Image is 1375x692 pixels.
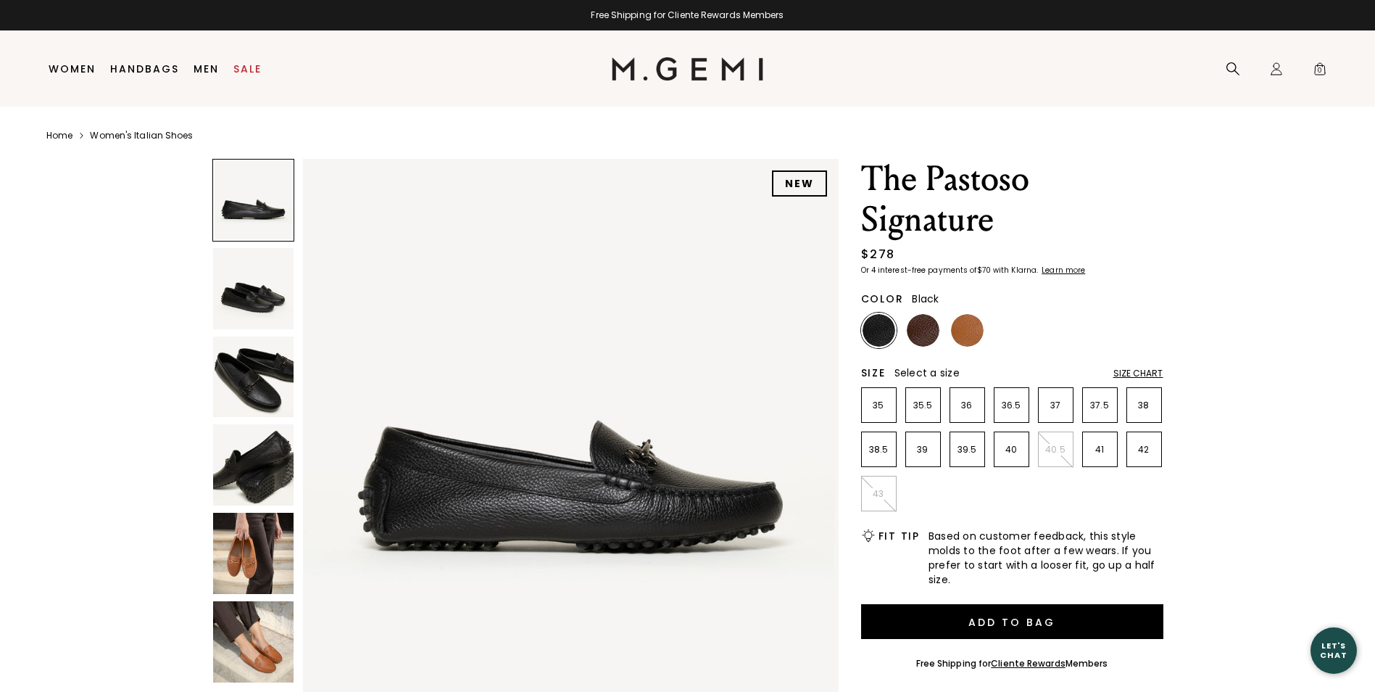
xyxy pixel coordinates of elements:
klarna-placement-style-body: with Klarna [993,265,1040,276]
img: The Pastoso Signature [213,337,294,418]
p: 36.5 [994,400,1029,411]
h2: Size [861,367,886,379]
button: Add to Bag [861,604,1163,639]
div: Let's Chat [1310,641,1357,659]
a: Men [194,63,219,75]
img: The Pastoso Signature [213,601,294,683]
img: The Pastoso Signature [213,248,294,329]
p: 38.5 [862,444,896,456]
a: Women's Italian Shoes [90,130,193,141]
klarna-placement-style-amount: $70 [977,265,991,276]
p: 37 [1039,400,1073,411]
a: Home [46,130,72,141]
img: The Pastoso Signature [213,513,294,594]
div: Free Shipping for Members [916,658,1108,670]
p: 35.5 [906,400,940,411]
img: Tan [951,314,984,347]
img: Chocolate [907,314,939,347]
klarna-placement-style-cta: Learn more [1042,265,1085,276]
a: Women [49,63,96,75]
span: 0 [1313,65,1327,79]
span: Black [912,292,939,306]
klarna-placement-style-body: Or 4 interest-free payments of [861,265,977,276]
p: 39 [906,444,940,456]
p: 39.5 [950,444,984,456]
img: Black [863,314,895,347]
p: 40.5 [1039,444,1073,456]
p: 36 [950,400,984,411]
img: The Pastoso Signature [213,424,294,506]
img: M.Gemi [612,57,763,81]
span: Based on customer feedback, this style molds to the foot after a few wears. If you prefer to star... [929,529,1163,587]
a: Learn more [1040,266,1085,275]
p: 35 [862,400,896,411]
h2: Fit Tip [878,530,920,542]
p: 40 [994,444,1029,456]
div: Size Chart [1113,368,1163,379]
h1: The Pastoso Signature [861,159,1163,240]
p: 41 [1083,444,1117,456]
p: 42 [1127,444,1161,456]
div: NEW [772,170,827,197]
div: $278 [861,246,895,263]
h2: Color [861,293,904,305]
a: Handbags [110,63,179,75]
p: 43 [862,488,896,500]
p: 38 [1127,400,1161,411]
span: Select a size [894,366,960,380]
a: Cliente Rewards [991,657,1065,670]
a: Sale [233,63,262,75]
p: 37.5 [1083,400,1117,411]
